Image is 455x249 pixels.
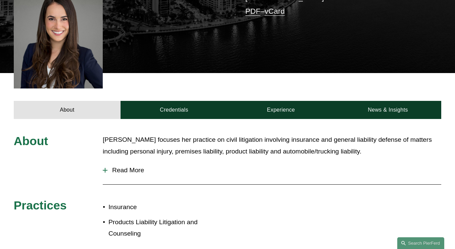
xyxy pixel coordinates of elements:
[397,237,444,249] a: Search this site
[245,7,261,15] a: PDF
[227,101,334,119] a: Experience
[103,162,441,179] button: Read More
[121,101,227,119] a: Credentials
[14,134,48,148] span: About
[107,167,441,174] span: Read More
[334,101,441,119] a: News & Insights
[14,199,67,212] span: Practices
[108,201,228,213] p: Insurance
[14,101,121,119] a: About
[103,134,441,157] p: [PERSON_NAME] focuses her practice on civil litigation involving insurance and general liability ...
[108,216,228,240] p: Products Liability Litigation and Counseling
[265,7,285,15] a: vCard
